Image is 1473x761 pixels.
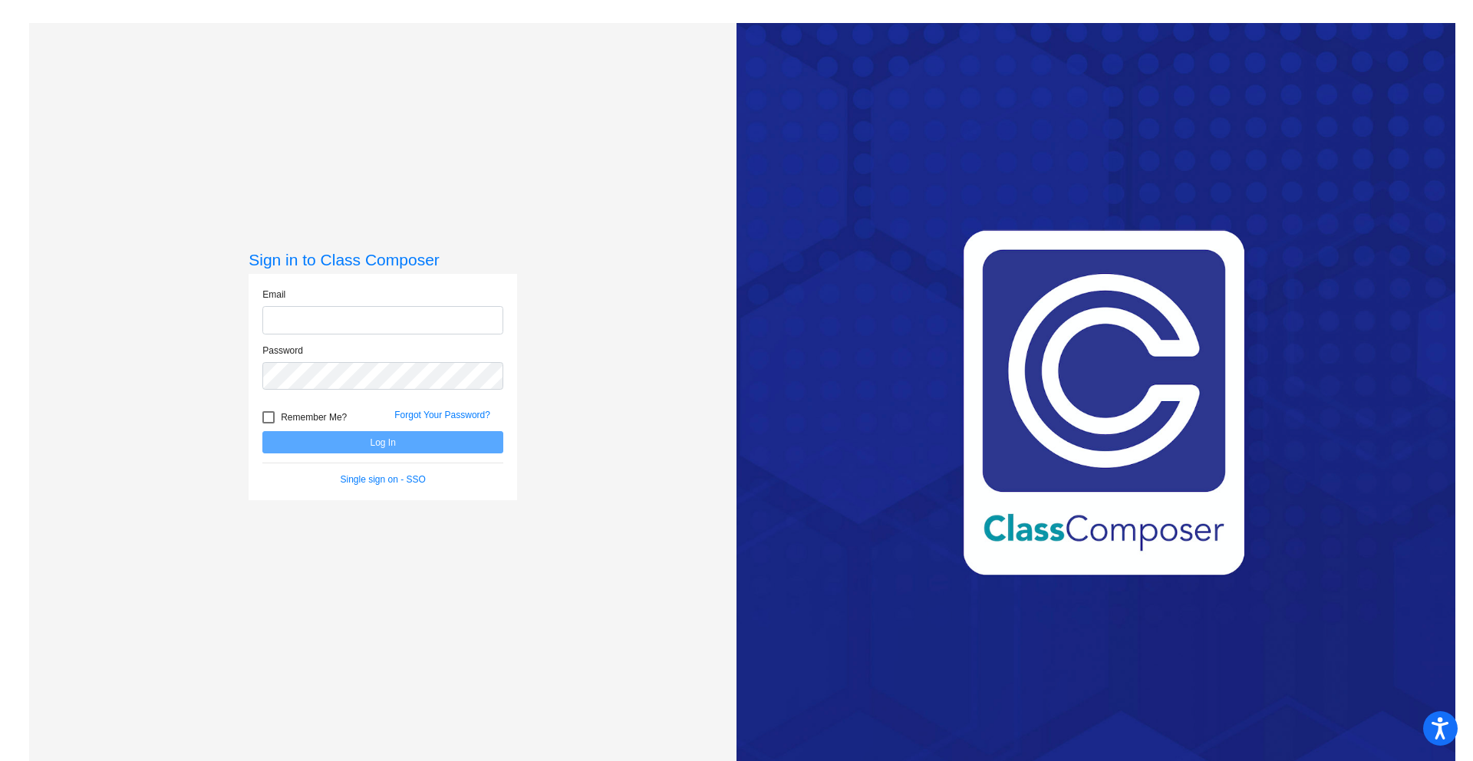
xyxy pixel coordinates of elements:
label: Email [262,288,285,301]
label: Password [262,344,303,357]
span: Remember Me? [281,408,347,427]
a: Forgot Your Password? [394,410,490,420]
button: Log In [262,431,503,453]
h3: Sign in to Class Composer [249,250,517,269]
a: Single sign on - SSO [341,474,426,485]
